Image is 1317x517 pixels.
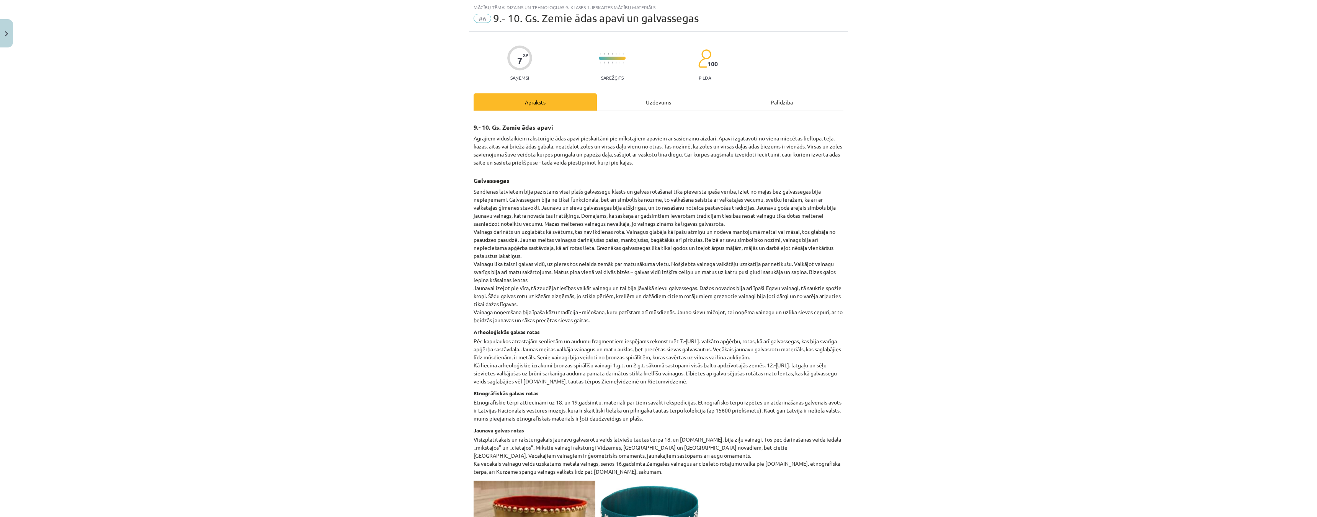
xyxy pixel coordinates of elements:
img: icon-short-line-57e1e144782c952c97e751825c79c345078a6d821885a25fce030b3d8c18986b.svg [600,62,601,64]
img: icon-short-line-57e1e144782c952c97e751825c79c345078a6d821885a25fce030b3d8c18986b.svg [623,53,624,55]
strong: Jaunavu galvas rotas [474,427,524,434]
img: students-c634bb4e5e11cddfef0936a35e636f08e4e9abd3cc4e673bd6f9a4125e45ecb1.svg [698,49,711,68]
div: Palīdzība [720,93,843,111]
span: XP [523,53,528,57]
p: Saņemsi [507,75,532,80]
p: Etnogrāfiskie tērpi attiecināmi uz 18. un 19.gadsimtu, materiāli par tiem savākti ekspedīcijās. E... [474,398,843,422]
span: 9.- 10. Gs. Zemie ādas apavi un galvassegas [493,12,699,24]
div: 7 [517,55,523,66]
div: Uzdevums [597,93,720,111]
p: Visizplatītākais un raksturīgākais jaunavu galvasrotu veids latviešu tautas tērpā 18. un [DOMAIN_... [474,435,843,476]
div: Apraksts [474,93,597,111]
img: icon-short-line-57e1e144782c952c97e751825c79c345078a6d821885a25fce030b3d8c18986b.svg [619,53,620,55]
img: icon-short-line-57e1e144782c952c97e751825c79c345078a6d821885a25fce030b3d8c18986b.svg [604,53,605,55]
img: icon-short-line-57e1e144782c952c97e751825c79c345078a6d821885a25fce030b3d8c18986b.svg [608,62,609,64]
span: #6 [474,14,491,23]
p: Pēc kapulaukos atrastajām senlietām un audumu fragmentiem iespējams rekonstruēt 7.-[URL]. valkāto... [474,337,843,385]
span: 100 [708,60,718,67]
div: Mācību tēma: Dizains un tehnoloģijas 9. klases 1. ieskaites mācību materiāls [474,5,843,10]
p: pilda [699,75,711,80]
img: icon-short-line-57e1e144782c952c97e751825c79c345078a6d821885a25fce030b3d8c18986b.svg [612,53,613,55]
img: icon-short-line-57e1e144782c952c97e751825c79c345078a6d821885a25fce030b3d8c18986b.svg [608,53,609,55]
strong: Galvassegas [474,176,510,184]
img: icon-short-line-57e1e144782c952c97e751825c79c345078a6d821885a25fce030b3d8c18986b.svg [619,62,620,64]
strong: Arheoloģiskās galvas rotas [474,328,540,335]
strong: 9.- 10. Gs. Zemie ādas apavi [474,123,553,131]
p: Sendienās latvietēm bija pazīstams visai plašs galvassegu klāsts un galvas rotāšanai tika pievērs... [474,188,843,324]
p: Agrajiem viduslaikiem raksturīgie ādas apavi pieskaitāmi pie mīkstajiem apaviem ar sasienamu aizd... [474,134,843,166]
img: icon-close-lesson-0947bae3869378f0d4975bcd49f059093ad1ed9edebbc8119c70593378902aed.svg [5,31,8,36]
img: icon-short-line-57e1e144782c952c97e751825c79c345078a6d821885a25fce030b3d8c18986b.svg [604,62,605,64]
p: Sarežģīts [601,75,624,80]
img: icon-short-line-57e1e144782c952c97e751825c79c345078a6d821885a25fce030b3d8c18986b.svg [623,62,624,64]
img: icon-short-line-57e1e144782c952c97e751825c79c345078a6d821885a25fce030b3d8c18986b.svg [600,53,601,55]
strong: Etnogrāfiskās galvas rotas [474,390,539,396]
img: icon-short-line-57e1e144782c952c97e751825c79c345078a6d821885a25fce030b3d8c18986b.svg [612,62,613,64]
